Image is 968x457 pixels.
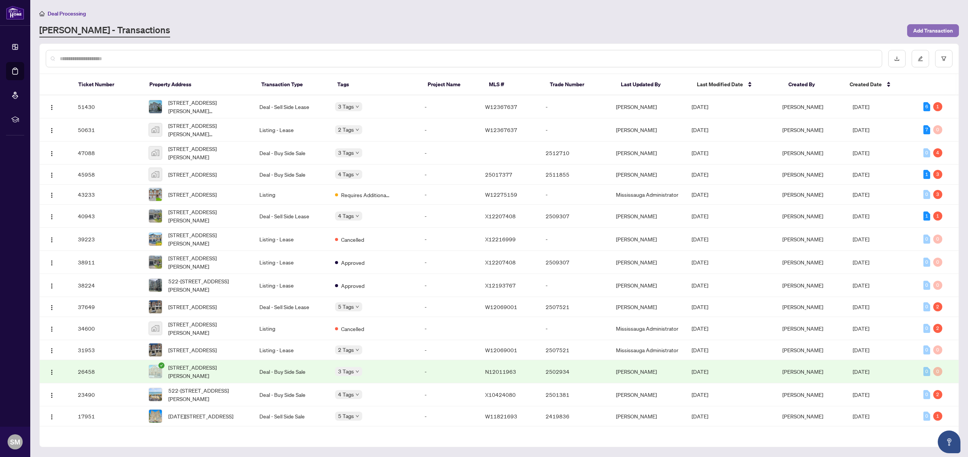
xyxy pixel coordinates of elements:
[46,124,58,136] button: Logo
[253,297,329,317] td: Deal - Sell Side Lease
[49,214,55,220] img: Logo
[782,171,823,178] span: [PERSON_NAME]
[485,391,516,398] span: X10424080
[923,390,930,399] div: 0
[46,233,58,245] button: Logo
[168,386,247,403] span: 522-[STREET_ADDRESS][PERSON_NAME]
[933,102,942,111] div: 1
[933,302,942,311] div: 2
[149,146,162,159] img: thumbnail-img
[923,125,930,134] div: 7
[888,50,906,67] button: download
[692,126,708,133] span: [DATE]
[610,274,686,297] td: [PERSON_NAME]
[355,128,359,132] span: down
[419,274,479,297] td: -
[46,147,58,159] button: Logo
[253,205,329,228] td: Deal - Sell Side Lease
[419,383,479,406] td: -
[540,383,610,406] td: 2501381
[692,171,708,178] span: [DATE]
[149,168,162,181] img: thumbnail-img
[149,410,162,423] img: thumbnail-img
[49,414,55,420] img: Logo
[72,185,143,205] td: 43233
[338,211,354,220] span: 4 Tags
[692,368,708,375] span: [DATE]
[331,74,422,95] th: Tags
[918,56,923,61] span: edit
[46,188,58,201] button: Logo
[540,274,610,297] td: -
[168,320,247,337] span: [STREET_ADDRESS][PERSON_NAME]
[49,172,55,178] img: Logo
[923,412,930,421] div: 0
[933,390,942,399] div: 2
[933,170,942,179] div: 3
[485,303,517,310] span: W12069001
[46,322,58,334] button: Logo
[853,368,869,375] span: [DATE]
[782,236,823,242] span: [PERSON_NAME]
[923,345,930,354] div: 0
[46,389,58,401] button: Logo
[149,300,162,313] img: thumbnail-img
[782,213,823,219] span: [PERSON_NAME]
[168,170,217,179] span: [STREET_ADDRESS]
[419,95,479,118] td: -
[355,393,359,396] span: down
[49,192,55,198] img: Logo
[933,211,942,221] div: 1
[355,414,359,418] span: down
[853,303,869,310] span: [DATE]
[610,185,686,205] td: Mississauga Administrator
[692,325,708,332] span: [DATE]
[540,95,610,118] td: -
[253,383,329,406] td: Deal - Buy Side Sale
[341,235,364,244] span: Cancelled
[485,413,517,420] span: W11821693
[923,367,930,376] div: 0
[853,413,869,420] span: [DATE]
[933,281,942,290] div: 0
[419,340,479,360] td: -
[419,141,479,165] td: -
[338,148,354,157] span: 3 Tags
[853,236,869,242] span: [DATE]
[894,56,900,61] span: download
[923,102,930,111] div: 6
[49,392,55,398] img: Logo
[149,210,162,222] img: thumbnail-img
[923,235,930,244] div: 0
[419,185,479,205] td: -
[168,346,217,354] span: [STREET_ADDRESS]
[697,80,743,89] span: Last Modified Date
[933,125,942,134] div: 0
[49,348,55,354] img: Logo
[912,50,929,67] button: edit
[935,50,952,67] button: filter
[338,170,354,179] span: 4 Tags
[923,211,930,221] div: 1
[853,282,869,289] span: [DATE]
[355,305,359,309] span: down
[253,251,329,274] td: Listing - Lease
[253,141,329,165] td: Deal - Buy Side Sale
[540,406,610,426] td: 2419836
[49,369,55,375] img: Logo
[168,190,217,199] span: [STREET_ADDRESS]
[853,325,869,332] span: [DATE]
[149,388,162,401] img: thumbnail-img
[253,228,329,251] td: Listing - Lease
[338,390,354,399] span: 4 Tags
[10,437,20,447] span: SM
[253,360,329,383] td: Deal - Buy Side Sale
[610,360,686,383] td: [PERSON_NAME]
[168,363,247,380] span: [STREET_ADDRESS][PERSON_NAME]
[419,165,479,185] td: -
[253,317,329,340] td: Listing
[46,210,58,222] button: Logo
[853,171,869,178] span: [DATE]
[338,125,354,134] span: 2 Tags
[782,103,823,110] span: [PERSON_NAME]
